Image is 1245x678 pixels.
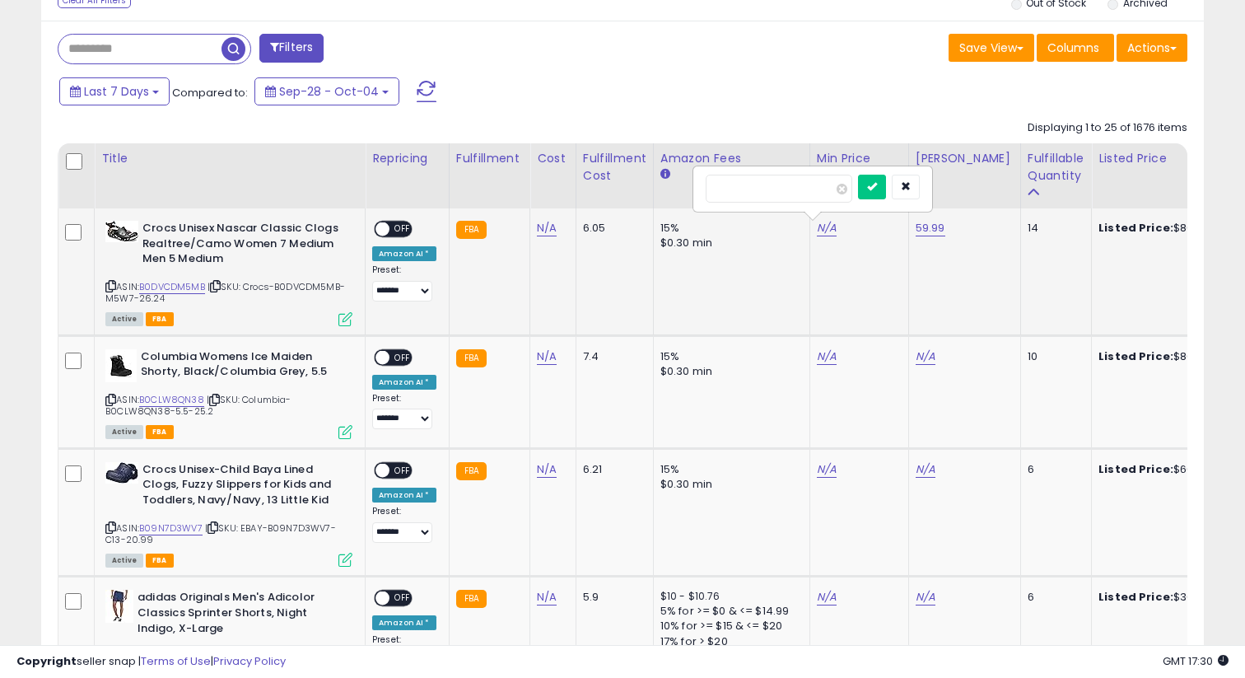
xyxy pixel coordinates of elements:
a: B09N7D3WV7 [139,521,203,535]
div: 10% for >= $15 & <= $20 [660,619,797,634]
div: ASIN: [105,462,352,566]
div: 6 [1028,462,1079,477]
button: Filters [259,34,324,63]
b: Columbia Womens Ice Maiden Shorty, Black/Columbia Grey, 5.5 [141,349,341,384]
b: Listed Price: [1098,461,1173,477]
a: N/A [817,220,837,236]
div: ASIN: [105,349,352,437]
div: $0.30 min [660,477,797,492]
span: All listings currently available for purchase on Amazon [105,425,143,439]
div: Preset: [372,506,436,543]
span: FBA [146,425,174,439]
a: N/A [537,220,557,236]
div: Amazon AI * [372,488,436,503]
div: 7.4 [583,349,641,364]
img: 4185D9cR+8L._SL40_.jpg [105,462,138,484]
small: FBA [456,462,487,480]
span: OFF [389,591,416,606]
span: Sep-28 - Oct-04 [279,83,379,100]
div: $80.00 [1098,221,1235,236]
div: 15% [660,349,797,364]
div: Fulfillable Quantity [1028,150,1084,185]
div: 6.05 [583,221,641,236]
small: FBA [456,590,487,608]
div: Amazon AI * [372,246,436,261]
a: N/A [817,348,837,365]
div: [PERSON_NAME] [916,150,1014,167]
a: N/A [817,589,837,606]
b: adidas Originals Men's Adicolor Classics Sprinter Shorts, Night Indigo, X-Large [138,590,338,640]
a: N/A [916,348,935,365]
div: Title [101,150,358,167]
div: Fulfillment Cost [583,150,646,185]
span: All listings currently available for purchase on Amazon [105,554,143,568]
span: | SKU: Columbia-B0CLW8QN38-5.5-25.2 [105,393,291,418]
div: 15% [660,462,797,477]
a: N/A [916,461,935,478]
div: Displaying 1 to 25 of 1676 items [1028,120,1187,136]
div: Preset: [372,393,436,430]
span: Columns [1047,40,1099,56]
div: Amazon Fees [660,150,803,167]
button: Save View [949,34,1034,62]
a: N/A [537,461,557,478]
div: 5% for >= $0 & <= $14.99 [660,604,797,619]
div: 10 [1028,349,1079,364]
div: Listed Price [1098,150,1241,167]
span: FBA [146,554,174,568]
div: $80.00 [1098,349,1235,364]
img: 31bRLEQKtTL._SL40_.jpg [105,590,133,623]
strong: Copyright [16,653,77,669]
a: B0DVCDM5MB [139,280,205,294]
span: Last 7 Days [84,83,149,100]
div: $0.30 min [660,236,797,250]
a: Privacy Policy [213,653,286,669]
button: Sep-28 - Oct-04 [254,77,399,105]
a: B0CLW8QN38 [139,393,204,407]
small: FBA [456,349,487,367]
button: Actions [1117,34,1187,62]
span: All listings currently available for purchase on Amazon [105,312,143,326]
b: Crocs Unisex-Child Baya Lined Clogs, Fuzzy Slippers for Kids and Toddlers, Navy/Navy, 13 Little Kid [142,462,343,512]
a: N/A [537,589,557,606]
img: 51LgllVYUwL._SL40_.jpg [105,221,138,242]
a: N/A [537,348,557,365]
div: $36.68 [1098,590,1235,605]
div: Amazon AI * [372,375,436,390]
span: OFF [389,350,416,364]
div: Cost [537,150,569,167]
span: OFF [389,463,416,477]
div: 5.9 [583,590,641,605]
span: | SKU: EBAY-B09N7D3WV7-C13-20.99 [105,521,336,546]
span: FBA [146,312,174,326]
b: Listed Price: [1098,589,1173,605]
a: Terms of Use [141,653,211,669]
div: $0.30 min [660,364,797,379]
span: Compared to: [172,85,248,101]
div: 14 [1028,221,1079,236]
b: Crocs Unisex Nascar Classic Clogs Realtree/Camo Women 7 Medium Men 5 Medium [142,221,343,271]
button: Columns [1037,34,1114,62]
div: $60.00 [1098,462,1235,477]
div: Min Price [817,150,902,167]
span: 2025-10-12 17:30 GMT [1163,653,1229,669]
b: Listed Price: [1098,220,1173,236]
small: FBA [456,221,487,239]
div: 6.21 [583,462,641,477]
div: 6 [1028,590,1079,605]
div: 15% [660,221,797,236]
img: 31B5Pg0eNfL._SL40_.jpg [105,349,137,382]
span: OFF [389,222,416,236]
div: Amazon AI * [372,615,436,630]
a: N/A [817,461,837,478]
div: Repricing [372,150,442,167]
small: Amazon Fees. [660,167,670,182]
button: Last 7 Days [59,77,170,105]
span: | SKU: Crocs-B0DVCDM5MB-M5W7-26.24 [105,280,345,305]
div: ASIN: [105,221,352,325]
b: Listed Price: [1098,348,1173,364]
a: N/A [916,589,935,606]
a: 59.99 [916,220,945,236]
div: Preset: [372,264,436,302]
div: $10 - $10.76 [660,590,797,604]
